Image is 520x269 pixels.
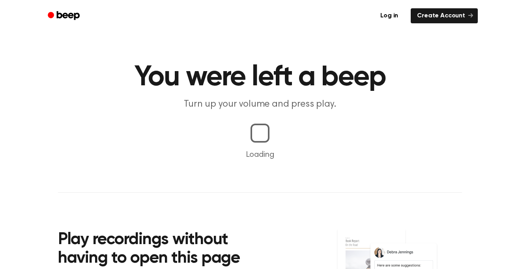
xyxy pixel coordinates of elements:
h2: Play recordings without having to open this page [58,231,271,268]
a: Create Account [411,8,478,23]
a: Beep [42,8,87,24]
a: Log in [372,7,406,25]
p: Turn up your volume and press play. [108,98,412,111]
h1: You were left a beep [58,63,462,92]
p: Loading [9,149,511,161]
